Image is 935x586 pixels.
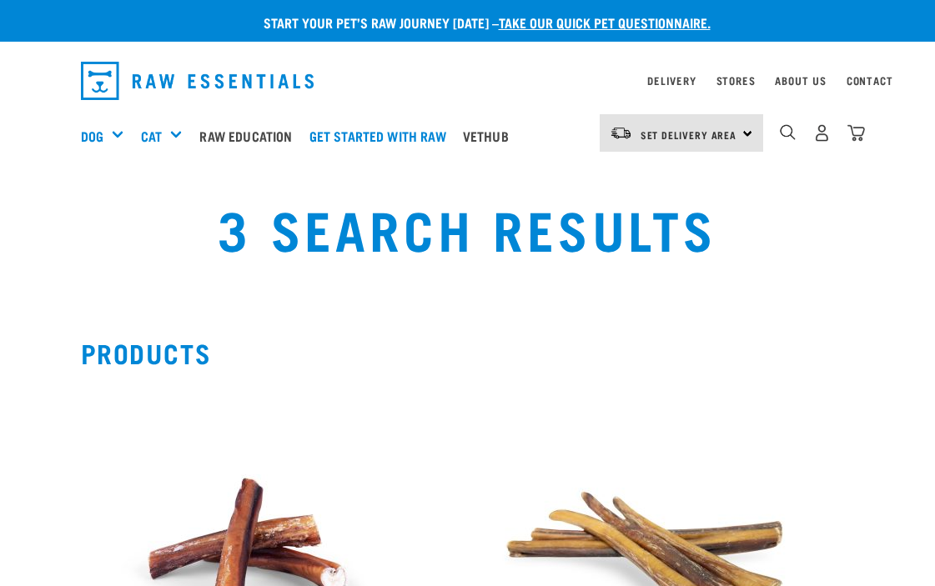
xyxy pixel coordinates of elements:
[847,124,865,142] img: home-icon@2x.png
[459,103,521,169] a: Vethub
[81,126,103,146] a: Dog
[81,62,314,100] img: Raw Essentials Logo
[186,198,749,258] h1: 3 Search Results
[81,338,855,368] h2: Products
[68,55,868,107] nav: dropdown navigation
[499,18,711,26] a: take our quick pet questionnaire.
[780,124,796,140] img: home-icon-1@2x.png
[641,132,737,138] span: Set Delivery Area
[141,126,162,146] a: Cat
[305,103,459,169] a: Get started with Raw
[195,103,304,169] a: Raw Education
[647,78,696,83] a: Delivery
[775,78,826,83] a: About Us
[847,78,893,83] a: Contact
[716,78,756,83] a: Stores
[813,124,831,142] img: user.png
[610,126,632,141] img: van-moving.png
